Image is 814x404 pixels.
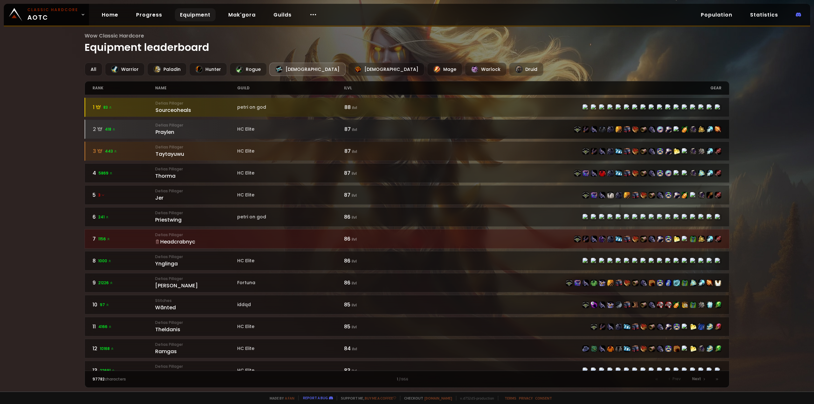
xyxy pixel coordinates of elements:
[155,282,237,290] div: [PERSON_NAME]
[649,236,655,242] img: item-22517
[607,302,614,308] img: item-16923
[649,324,655,330] img: item-22519
[85,32,730,55] h1: Equipment leaderboard
[344,147,407,155] div: 87
[85,32,730,40] span: Wow Classic Hardcore
[103,105,112,110] span: 83
[698,280,705,286] img: item-23048
[632,324,638,330] img: item-22513
[690,302,696,308] img: item-22960
[93,103,156,111] div: 1
[155,188,237,194] small: Defias Pillager
[93,191,155,199] div: 5
[268,8,297,21] a: Guilds
[632,280,638,286] img: item-22519
[657,148,663,154] img: item-23061
[640,148,647,154] img: item-22519
[155,144,237,150] small: Defias Pillager
[690,148,696,154] img: item-21583
[237,81,344,95] div: guild
[640,324,647,330] img: item-22516
[591,170,597,176] img: item-22515
[237,148,344,154] div: HC Elite
[155,150,237,158] div: Taytayuwu
[237,301,344,308] div: iddqd
[707,192,713,198] img: item-22631
[155,347,237,355] div: Ramgas
[591,280,597,286] img: item-6385
[607,280,614,286] img: item-22518
[673,376,681,382] span: Prev
[237,126,344,133] div: HC Elite
[505,396,516,401] a: Terms
[673,236,680,242] img: item-19395
[155,194,237,202] div: Jer
[100,346,114,352] span: 10168
[649,126,655,133] img: item-22517
[155,172,237,180] div: Thorma
[85,251,730,270] a: 81000 Defias PillagerYnglingaHC Elite86 ilvlitem-22514item-23036item-22515item-10055item-22512ite...
[657,236,663,242] img: item-19382
[698,302,705,308] img: item-21839
[649,192,655,198] img: item-22519
[85,207,730,227] a: 6241 Defias PillagerPriestwingpetri on god86 ilvlitem-22514item-21712item-22515item-23069item-225...
[583,126,589,133] img: item-21712
[155,260,237,268] div: Ynglinga
[649,170,655,176] img: item-22517
[147,63,187,76] div: Paladin
[698,170,705,176] img: item-23056
[649,302,655,308] img: item-22517
[673,280,680,286] img: item-19288
[155,276,237,282] small: Defias Pillager
[155,254,237,260] small: Defias Pillager
[155,128,237,136] div: Praylen
[352,215,357,220] small: ilvl
[591,302,597,308] img: item-19885
[93,366,155,374] div: 13
[574,280,581,286] img: item-23036
[715,192,721,198] img: item-23009
[85,273,730,292] a: 921226 Defias Pillager[PERSON_NAME]Fortuna86 ilvlitem-22514item-23036item-22515item-6385item-1692...
[344,257,407,265] div: 86
[673,346,680,352] img: item-21210
[640,302,647,308] img: item-22519
[624,170,630,176] img: item-22513
[607,236,614,242] img: item-22512
[352,280,357,286] small: ilvl
[352,105,357,110] small: ilvl
[665,192,672,198] img: item-23061
[698,236,705,242] img: item-22942
[85,63,102,76] div: All
[715,346,721,352] img: item-21801
[105,63,145,76] div: Warrior
[155,364,237,369] small: Defias Pillager
[344,103,407,111] div: 88
[682,126,688,133] img: item-11122
[93,323,155,331] div: 11
[155,304,237,312] div: Wãnted
[665,280,672,286] img: item-18469
[632,170,638,176] img: item-22516
[591,324,597,330] img: item-22514
[509,63,543,76] div: Druid
[100,302,109,308] span: 97
[85,317,730,336] a: 114166 Defias PillagerTheldanisHC Elite85 ilvlitem-22514item-21712item-22515item-22512item-21582i...
[607,324,614,330] img: item-22515
[692,376,701,382] span: Next
[344,169,407,177] div: 87
[745,8,783,21] a: Statistics
[175,8,216,21] a: Equipment
[93,235,155,243] div: 7
[707,280,713,286] img: item-19367
[93,345,155,353] div: 12
[698,126,705,133] img: item-22942
[352,127,357,132] small: ilvl
[85,120,730,139] a: 2418 Defias PillagerPraylenHC Elite87 ilvlitem-22514item-21712item-22515item-3427item-22512item-2...
[665,346,672,352] img: item-23061
[707,170,713,176] img: item-23048
[344,301,407,309] div: 85
[4,4,89,25] a: Classic HardcoreAOTC
[690,236,696,242] img: item-22960
[105,127,116,132] span: 418
[27,7,78,22] span: AOTC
